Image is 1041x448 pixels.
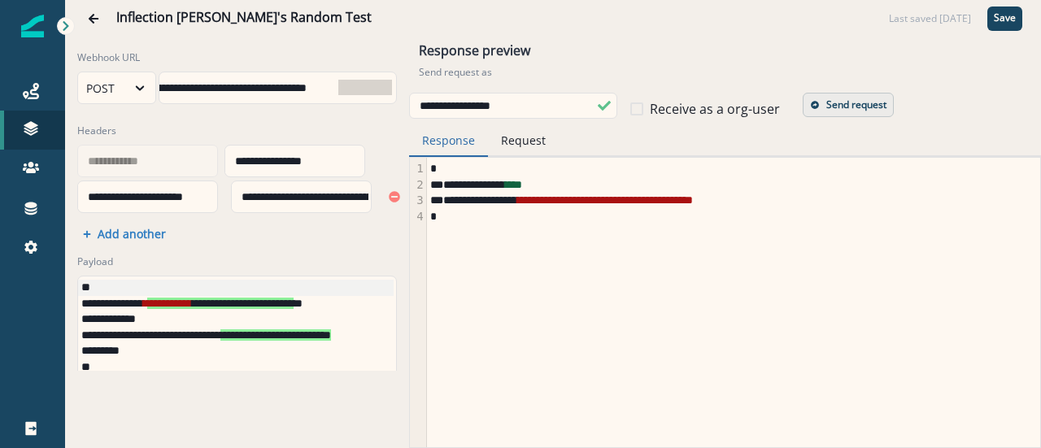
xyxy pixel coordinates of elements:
div: Inflection [PERSON_NAME]'s Random Test [116,10,372,28]
label: Webhook URL [77,50,387,65]
h1: Response preview [419,43,1031,65]
button: Add another [83,226,166,241]
button: Response [409,125,488,157]
label: Headers [77,124,387,138]
label: Payload [77,254,387,269]
img: Inflection [21,15,44,37]
button: Request [488,125,559,157]
div: 4 [410,209,426,225]
p: Save [994,12,1016,24]
div: 3 [410,193,426,209]
button: Send request [803,93,894,117]
p: Add another [98,226,166,241]
div: 1 [410,161,426,177]
p: Send request as [419,65,1031,80]
p: Receive as a org-user [650,99,780,119]
button: Save [987,7,1022,31]
button: Remove [381,185,407,209]
div: 2 [410,177,426,194]
button: Go back [77,2,110,35]
div: Last saved [DATE] [889,11,971,26]
div: POST [86,80,118,97]
p: Send request [826,99,886,111]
